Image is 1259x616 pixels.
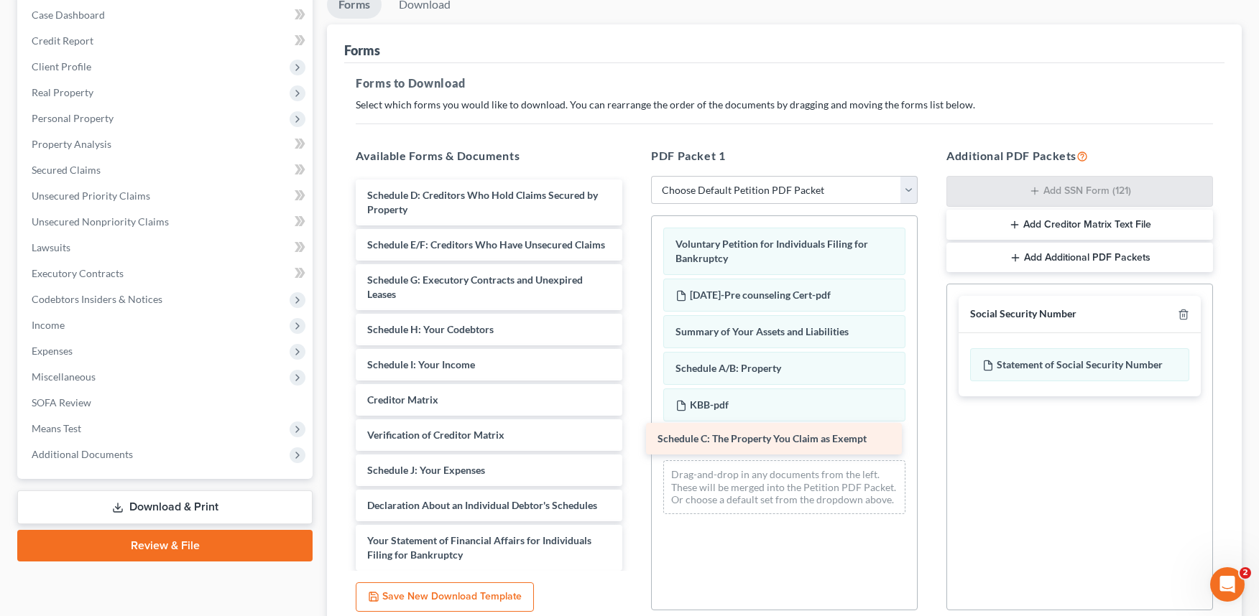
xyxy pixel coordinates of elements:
span: Schedule E/F: Creditors Who Have Unsecured Claims [367,238,605,251]
span: Verification of Creditor Matrix [367,429,504,441]
span: Secured Claims [32,164,101,176]
span: Schedule A/B: Property [675,362,781,374]
iframe: Intercom live chat [1210,567,1245,602]
p: Select which forms you would like to download. You can rearrange the order of the documents by dr... [356,98,1213,112]
button: Add Additional PDF Packets [946,243,1213,273]
a: Unsecured Nonpriority Claims [20,209,313,235]
span: Additional Documents [32,448,133,460]
button: Add SSN Form (121) [946,176,1213,207]
span: Case Dashboard [32,9,105,21]
span: Lawsuits [32,241,70,253]
span: Schedule J: Your Expenses [367,464,485,476]
span: [DATE]-Pre counseling Cert-pdf [690,289,831,301]
span: Executory Contracts [32,267,124,279]
span: Schedule C: The Property You Claim as Exempt [658,432,867,444]
span: SOFA Review [32,396,91,409]
span: Schedule G: Executory Contracts and Unexpired Leases [367,274,583,300]
span: Schedule I: Your Income [367,358,475,370]
span: Schedule H: Your Codebtors [367,323,494,335]
span: Credit Report [32,34,93,47]
button: Save New Download Template [356,582,534,612]
a: Download & Print [17,490,313,524]
a: Review & File [17,530,313,561]
a: Case Dashboard [20,2,313,28]
h5: Additional PDF Packets [946,147,1213,164]
a: Credit Report [20,28,313,54]
a: Lawsuits [20,235,313,261]
h5: Forms to Download [356,75,1213,92]
span: Your Statement of Financial Affairs for Individuals Filing for Bankruptcy [367,534,591,561]
span: KBB-pdf [690,398,729,411]
span: Real Property [32,86,93,98]
span: Property Analysis [32,138,111,150]
h5: PDF Packet 1 [651,147,918,164]
span: Income [32,319,65,331]
span: 2 [1240,567,1251,579]
span: Schedule D: Creditors Who Hold Claims Secured by Property [367,189,598,215]
span: Unsecured Priority Claims [32,190,150,202]
div: Forms [344,42,380,59]
span: Expenses [32,345,73,357]
div: Social Security Number [970,307,1076,321]
a: SOFA Review [20,390,313,416]
span: Summary of Your Assets and Liabilities [675,325,849,337]
a: Executory Contracts [20,261,313,286]
span: Miscellaneous [32,370,96,383]
h5: Available Forms & Documents [356,147,622,164]
span: Declaration About an Individual Debtor's Schedules [367,499,597,511]
div: Drag-and-drop in any documents from the left. These will be merged into the Petition PDF Packet. ... [663,460,905,514]
a: Property Analysis [20,131,313,157]
button: Add Creditor Matrix Text File [946,210,1213,240]
a: Secured Claims [20,157,313,183]
div: Statement of Social Security Number [970,348,1189,381]
a: Unsecured Priority Claims [20,183,313,209]
span: Means Test [32,422,81,434]
span: Client Profile [32,60,91,73]
span: Personal Property [32,112,114,124]
span: Voluntary Petition for Individuals Filing for Bankruptcy [675,238,868,264]
span: Codebtors Insiders & Notices [32,293,162,305]
span: Unsecured Nonpriority Claims [32,215,169,228]
span: Creditor Matrix [367,393,438,406]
